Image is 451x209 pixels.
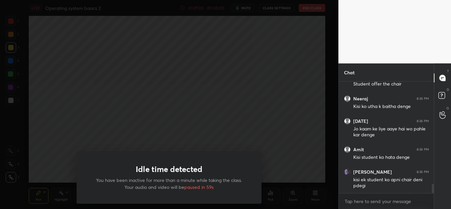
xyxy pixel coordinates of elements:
[92,177,246,191] p: You have been inactive for more than a minute while taking the class. Your audio and video will be
[344,118,351,124] img: default.png
[353,169,392,175] h6: [PERSON_NAME]
[417,97,429,101] div: 8:36 PM
[353,118,368,124] h6: [DATE]
[353,103,429,110] div: Kisi ko utha k baitha denge
[184,184,214,190] span: paused in 59s
[353,96,368,102] h6: Neeraj
[136,164,202,174] h1: Idle time detected
[353,177,429,189] div: kisi ek student ko apni chair deni pdegi
[447,69,449,74] p: T
[446,106,449,111] p: G
[447,87,449,92] p: D
[344,146,351,153] img: default.png
[339,82,434,193] div: grid
[339,64,360,81] p: Chat
[353,154,429,161] div: Kisi student ko hata denge
[417,170,429,174] div: 8:36 PM
[353,81,429,87] div: Student offer the chair
[353,126,429,138] div: Jo kaam ke liye aaye hai wo pahle kar denge
[417,119,429,123] div: 8:36 PM
[344,169,351,175] img: 13388056780442d3900237bf41250a3d.jpg
[417,148,429,152] div: 8:36 PM
[344,95,351,102] img: default.png
[353,147,364,153] h6: Amit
